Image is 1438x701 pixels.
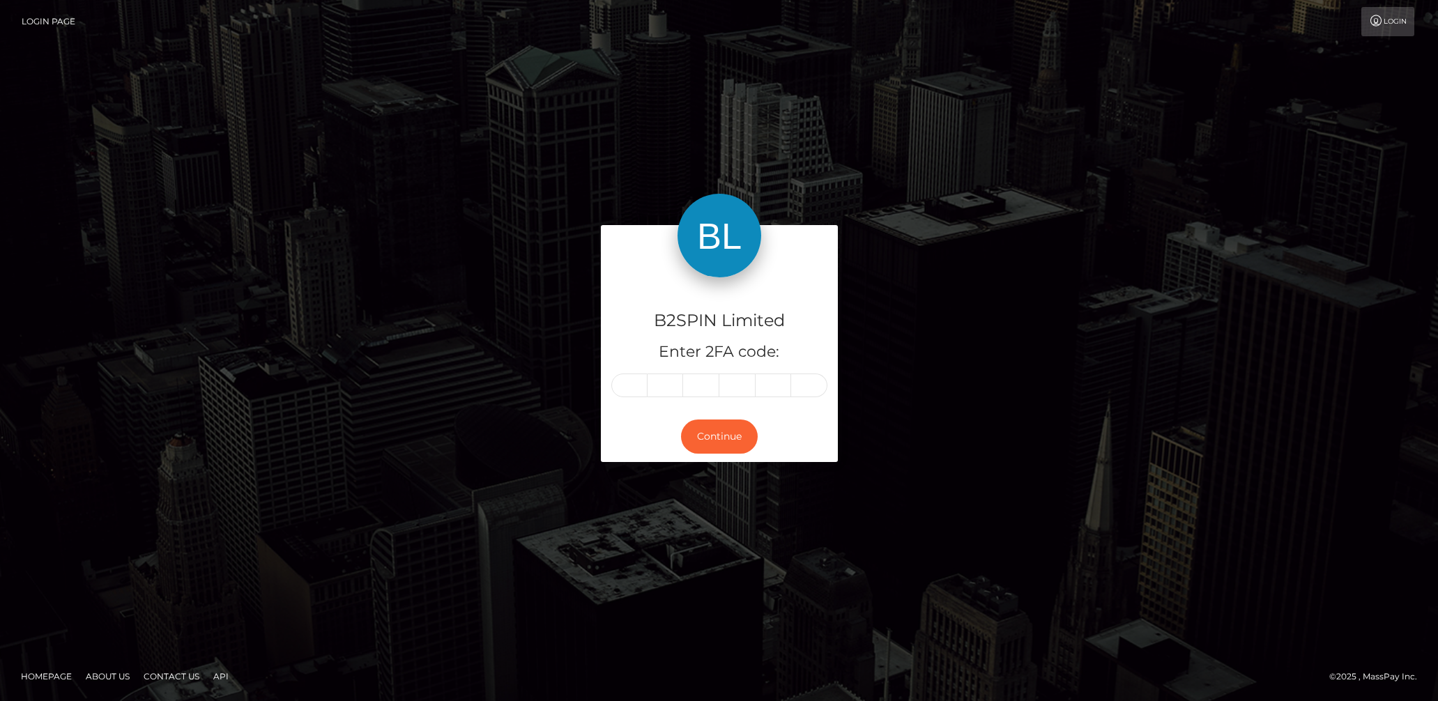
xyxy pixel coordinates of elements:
button: Continue [681,419,758,454]
a: Login [1361,7,1414,36]
h4: B2SPIN Limited [611,309,827,333]
img: B2SPIN Limited [678,194,761,277]
a: Contact Us [138,665,205,687]
a: About Us [80,665,135,687]
div: © 2025 , MassPay Inc. [1329,669,1428,684]
a: Homepage [15,665,77,687]
a: Login Page [22,7,75,36]
h5: Enter 2FA code: [611,341,827,363]
a: API [208,665,234,687]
